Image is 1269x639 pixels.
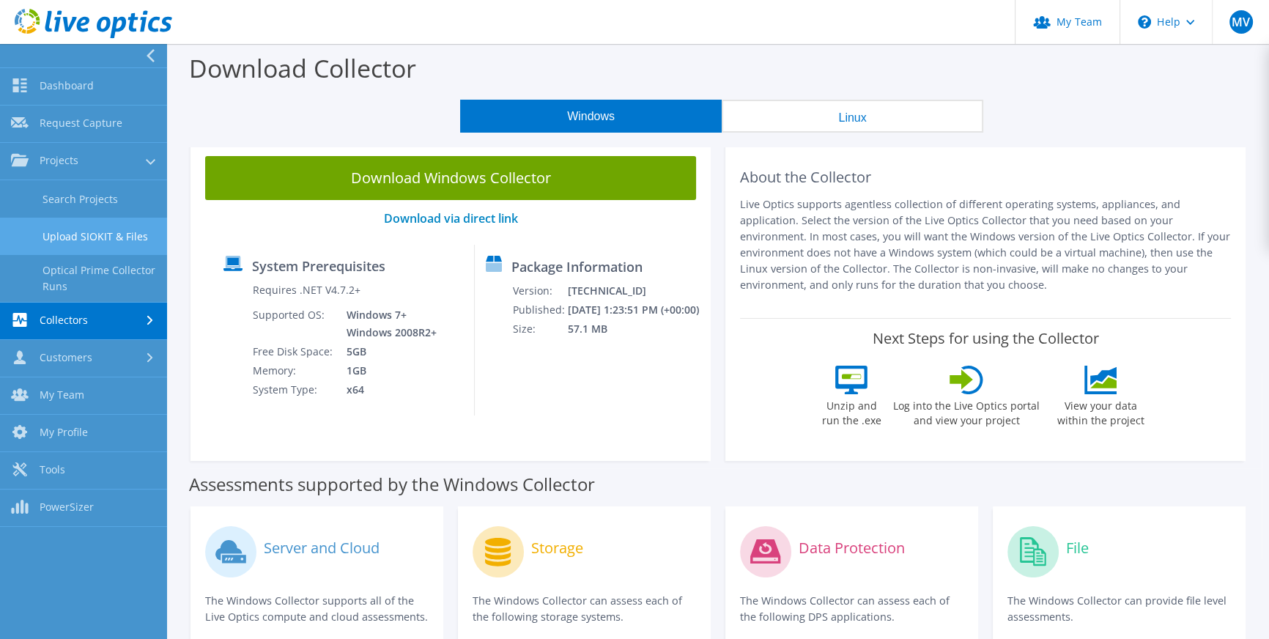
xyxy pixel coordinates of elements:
[531,541,583,555] label: Storage
[1066,541,1089,555] label: File
[740,169,1231,186] h2: About the Collector
[336,306,440,342] td: Windows 7+ Windows 2008R2+
[740,196,1231,293] p: Live Optics supports agentless collection of different operating systems, appliances, and applica...
[264,541,380,555] label: Server and Cloud
[189,51,416,85] label: Download Collector
[1007,593,1231,625] p: The Windows Collector can provide file level assessments.
[511,259,643,274] label: Package Information
[473,593,696,625] p: The Windows Collector can assess each of the following storage systems.
[567,281,704,300] td: [TECHNICAL_ID]
[567,319,704,339] td: 57.1 MB
[336,361,440,380] td: 1GB
[252,361,336,380] td: Memory:
[512,281,567,300] td: Version:
[253,283,360,298] label: Requires .NET V4.7.2+
[740,593,963,625] p: The Windows Collector can assess each of the following DPS applications.
[205,593,429,625] p: The Windows Collector supports all of the Live Optics compute and cloud assessments.
[384,210,518,226] a: Download via direct link
[818,394,885,428] label: Unzip and run the .exe
[205,156,696,200] a: Download Windows Collector
[567,300,704,319] td: [DATE] 1:23:51 PM (+00:00)
[1048,394,1153,428] label: View your data within the project
[252,306,336,342] td: Supported OS:
[873,330,1099,347] label: Next Steps for using the Collector
[512,300,567,319] td: Published:
[512,319,567,339] td: Size:
[336,342,440,361] td: 5GB
[1138,15,1151,29] svg: \n
[252,380,336,399] td: System Type:
[252,259,385,273] label: System Prerequisites
[1229,10,1253,34] span: MV
[252,342,336,361] td: Free Disk Space:
[892,394,1040,428] label: Log into the Live Optics portal and view your project
[336,380,440,399] td: x64
[722,100,983,133] button: Linux
[189,477,595,492] label: Assessments supported by the Windows Collector
[799,541,905,555] label: Data Protection
[460,100,722,133] button: Windows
